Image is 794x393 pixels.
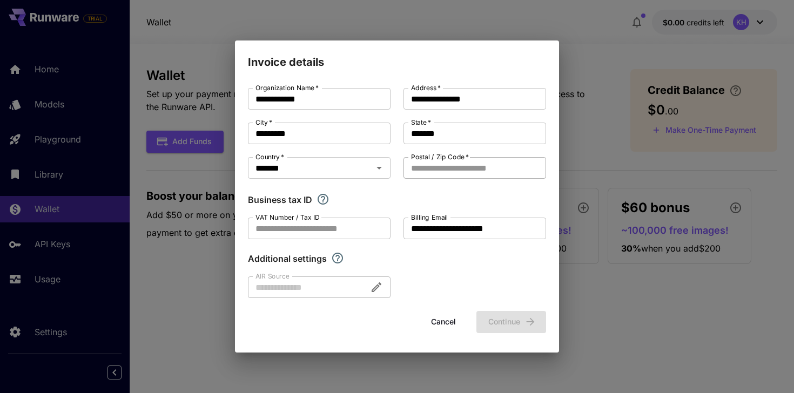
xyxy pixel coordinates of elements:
[255,272,289,281] label: AIR Source
[255,83,319,92] label: Organization Name
[411,83,441,92] label: Address
[419,311,468,333] button: Cancel
[411,213,448,222] label: Billing Email
[235,40,559,71] h2: Invoice details
[255,213,320,222] label: VAT Number / Tax ID
[248,252,327,265] p: Additional settings
[411,152,469,161] label: Postal / Zip Code
[255,118,272,127] label: City
[317,193,329,206] svg: If you are a business tax registrant, please enter your business tax ID here.
[411,118,431,127] label: State
[255,152,284,161] label: Country
[331,252,344,265] svg: Explore additional customization settings
[248,193,312,206] p: Business tax ID
[372,160,387,175] button: Open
